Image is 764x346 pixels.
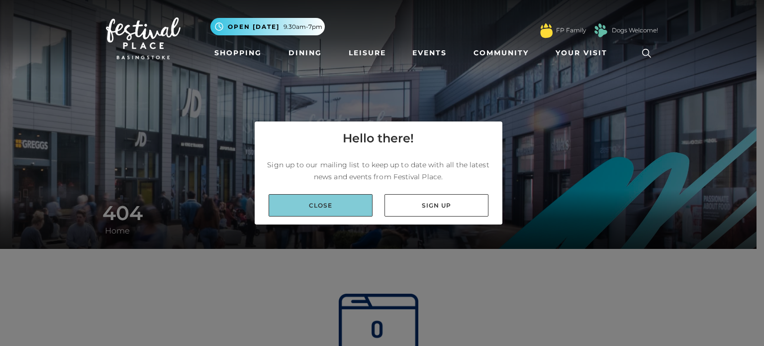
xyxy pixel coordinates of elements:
[210,18,325,35] button: Open [DATE] 9.30am-7pm
[228,22,280,31] span: Open [DATE]
[210,44,266,62] a: Shopping
[612,26,658,35] a: Dogs Welcome!
[556,26,586,35] a: FP Family
[263,159,494,183] p: Sign up to our mailing list to keep up to date with all the latest news and events from Festival ...
[343,129,414,147] h4: Hello there!
[556,48,607,58] span: Your Visit
[345,44,390,62] a: Leisure
[552,44,616,62] a: Your Visit
[384,194,488,217] a: Sign up
[408,44,451,62] a: Events
[284,22,322,31] span: 9.30am-7pm
[285,44,326,62] a: Dining
[106,17,181,59] img: Festival Place Logo
[470,44,533,62] a: Community
[269,194,373,217] a: Close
